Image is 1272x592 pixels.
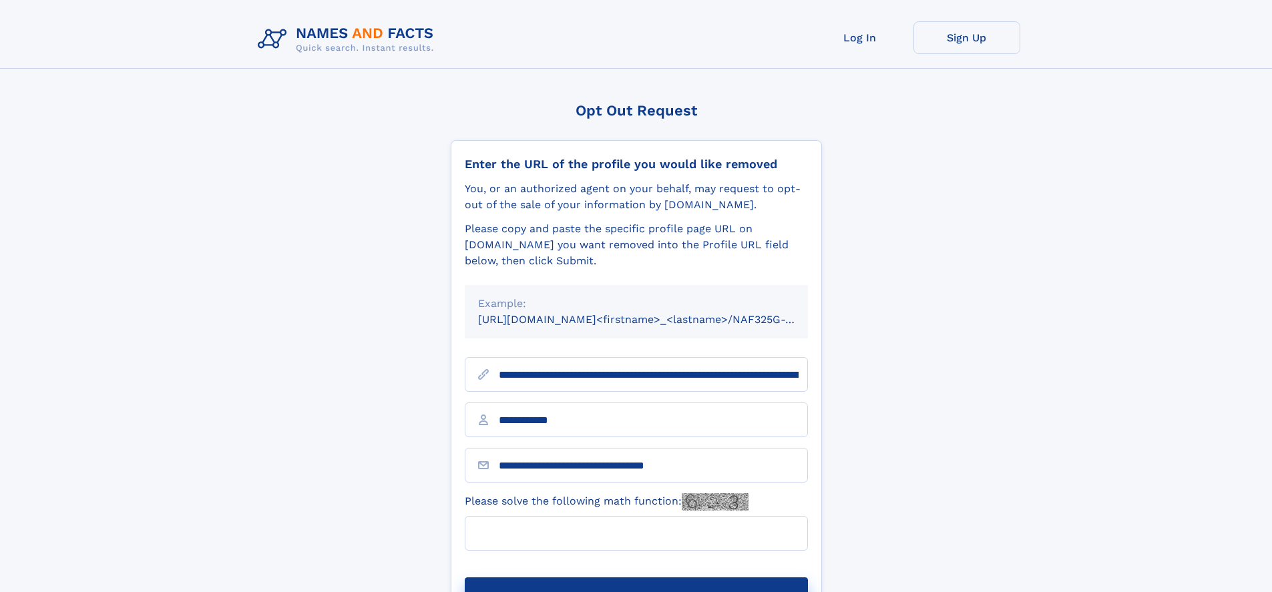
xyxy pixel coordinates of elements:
[465,157,808,172] div: Enter the URL of the profile you would like removed
[807,21,913,54] a: Log In
[465,221,808,269] div: Please copy and paste the specific profile page URL on [DOMAIN_NAME] you want removed into the Pr...
[465,181,808,213] div: You, or an authorized agent on your behalf, may request to opt-out of the sale of your informatio...
[913,21,1020,54] a: Sign Up
[478,313,833,326] small: [URL][DOMAIN_NAME]<firstname>_<lastname>/NAF325G-xxxxxxxx
[465,493,749,511] label: Please solve the following math function:
[252,21,445,57] img: Logo Names and Facts
[478,296,795,312] div: Example:
[451,102,822,119] div: Opt Out Request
